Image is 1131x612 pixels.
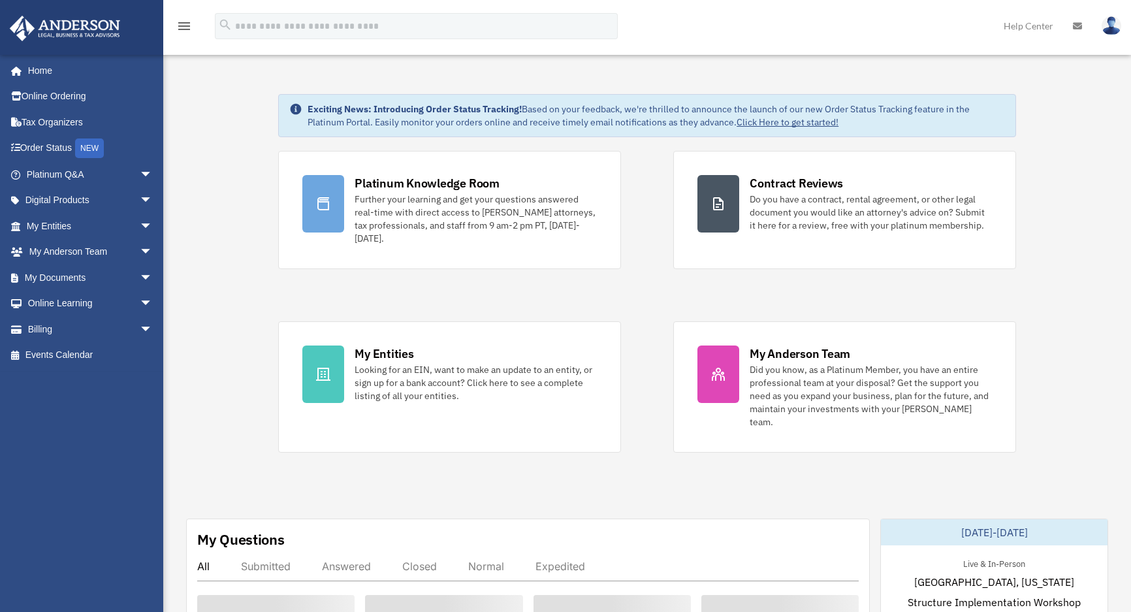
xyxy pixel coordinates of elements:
[241,560,291,573] div: Submitted
[140,187,166,214] span: arrow_drop_down
[914,574,1074,590] span: [GEOGRAPHIC_DATA], [US_STATE]
[402,560,437,573] div: Closed
[355,346,413,362] div: My Entities
[278,321,621,453] a: My Entities Looking for an EIN, want to make an update to an entity, or sign up for a bank accoun...
[218,18,232,32] i: search
[9,161,172,187] a: Platinum Q&Aarrow_drop_down
[322,560,371,573] div: Answered
[140,213,166,240] span: arrow_drop_down
[278,151,621,269] a: Platinum Knowledge Room Further your learning and get your questions answered real-time with dire...
[9,291,172,317] a: Online Learningarrow_drop_down
[197,530,285,549] div: My Questions
[535,560,585,573] div: Expedited
[9,57,166,84] a: Home
[197,560,210,573] div: All
[750,175,843,191] div: Contract Reviews
[673,151,1016,269] a: Contract Reviews Do you have a contract, rental agreement, or other legal document you would like...
[1102,16,1121,35] img: User Pic
[953,556,1036,570] div: Live & In-Person
[176,23,192,34] a: menu
[9,84,172,110] a: Online Ordering
[908,594,1081,610] span: Structure Implementation Workshop
[9,187,172,214] a: Digital Productsarrow_drop_down
[9,239,172,265] a: My Anderson Teamarrow_drop_down
[355,175,500,191] div: Platinum Knowledge Room
[308,103,522,115] strong: Exciting News: Introducing Order Status Tracking!
[737,116,838,128] a: Click Here to get started!
[9,342,172,368] a: Events Calendar
[750,363,992,428] div: Did you know, as a Platinum Member, you have an entire professional team at your disposal? Get th...
[140,161,166,188] span: arrow_drop_down
[6,16,124,41] img: Anderson Advisors Platinum Portal
[355,193,597,245] div: Further your learning and get your questions answered real-time with direct access to [PERSON_NAM...
[176,18,192,34] i: menu
[140,239,166,266] span: arrow_drop_down
[140,265,166,291] span: arrow_drop_down
[355,363,597,402] div: Looking for an EIN, want to make an update to an entity, or sign up for a bank account? Click her...
[9,265,172,291] a: My Documentsarrow_drop_down
[468,560,504,573] div: Normal
[673,321,1016,453] a: My Anderson Team Did you know, as a Platinum Member, you have an entire professional team at your...
[308,103,1005,129] div: Based on your feedback, we're thrilled to announce the launch of our new Order Status Tracking fe...
[140,291,166,317] span: arrow_drop_down
[750,346,850,362] div: My Anderson Team
[140,316,166,343] span: arrow_drop_down
[9,213,172,239] a: My Entitiesarrow_drop_down
[9,135,172,162] a: Order StatusNEW
[750,193,992,232] div: Do you have a contract, rental agreement, or other legal document you would like an attorney's ad...
[9,109,172,135] a: Tax Organizers
[9,316,172,342] a: Billingarrow_drop_down
[75,138,104,158] div: NEW
[881,519,1107,545] div: [DATE]-[DATE]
